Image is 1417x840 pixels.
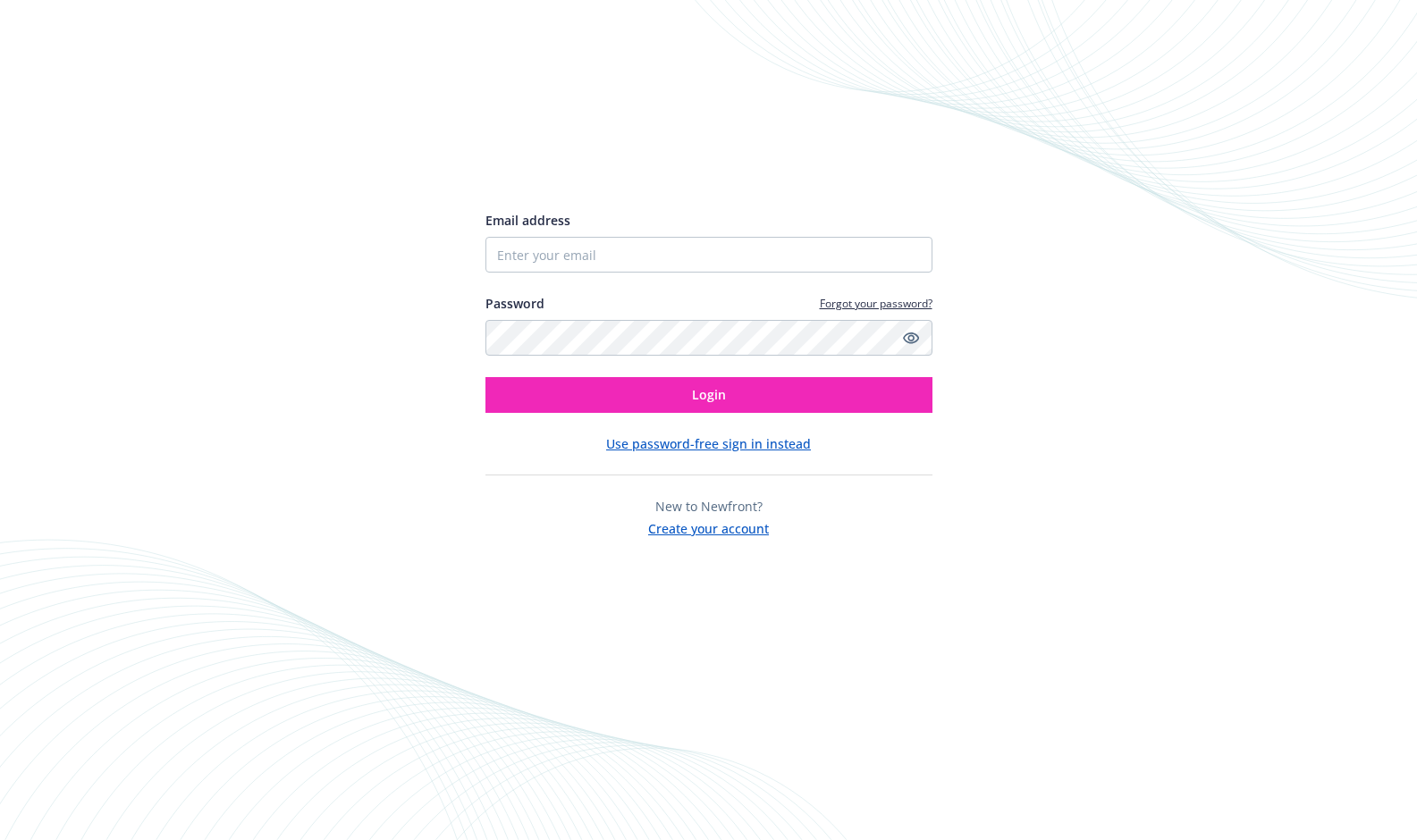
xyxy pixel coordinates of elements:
img: Newfront logo [485,147,654,178]
a: Forgot your password? [820,296,932,311]
a: Show password [900,327,922,349]
input: Enter your password [485,320,932,356]
span: New to Newfront? [655,498,763,515]
label: Password [485,294,544,313]
span: Login [692,386,726,403]
span: Email address [485,212,570,229]
input: Enter your email [485,237,932,273]
button: Use password-free sign in instead [606,434,811,453]
button: Create your account [648,516,769,538]
button: Login [485,377,932,413]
